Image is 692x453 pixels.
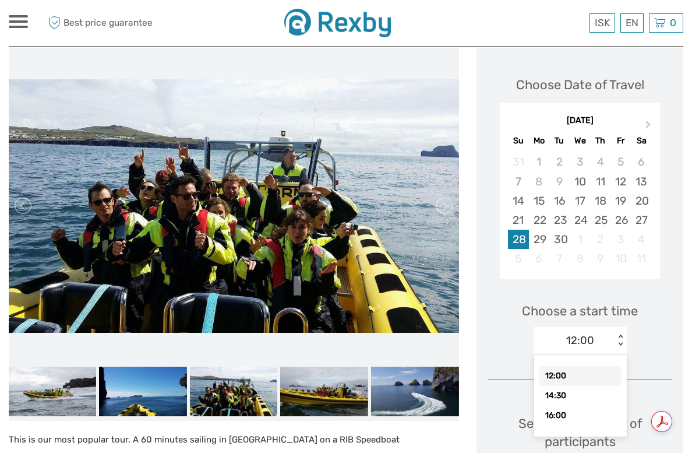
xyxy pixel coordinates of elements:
div: 14:30 [539,386,621,406]
button: Open LiveChat chat widget [134,18,148,32]
div: Choose Friday, September 19th, 2025 [610,191,631,210]
div: Fr [610,133,631,149]
div: [DATE] [500,115,660,127]
button: Next Month [640,118,659,136]
div: Choose Tuesday, September 16th, 2025 [549,191,570,210]
div: Not available Tuesday, September 2nd, 2025 [549,152,570,171]
div: Choose Wednesday, September 10th, 2025 [570,172,590,191]
div: Not available Sunday, October 5th, 2025 [508,249,528,268]
div: Not available Wednesday, September 3rd, 2025 [570,152,590,171]
div: Choose Friday, September 12th, 2025 [610,172,631,191]
div: We [570,133,590,149]
div: Choose Sunday, September 14th, 2025 [508,191,528,210]
div: Not available Wednesday, October 8th, 2025 [570,249,590,268]
span: ISK [595,17,610,29]
div: Not available Thursday, September 4th, 2025 [590,152,610,171]
div: Not available Friday, October 10th, 2025 [610,249,631,268]
div: Choose Wednesday, September 24th, 2025 [570,210,590,230]
div: Choose Tuesday, September 23rd, 2025 [549,210,570,230]
div: Not available Wednesday, October 1st, 2025 [570,230,590,249]
div: Not available Monday, September 1st, 2025 [529,152,549,171]
p: This is our most popular tour. A 60 minutes sailing in [GEOGRAPHIC_DATA] on a RIB Speedboat [9,433,459,448]
div: 12:00 [566,333,594,348]
div: Choose Wednesday, September 17th, 2025 [570,191,590,210]
div: Not available Saturday, October 11th, 2025 [631,249,651,268]
div: Not available Tuesday, September 9th, 2025 [549,172,570,191]
div: Su [508,133,528,149]
div: Choose Sunday, September 21st, 2025 [508,210,528,230]
div: Not available Monday, October 6th, 2025 [529,249,549,268]
div: Choose Monday, September 29th, 2025 [529,230,549,249]
div: Choose Tuesday, September 30th, 2025 [549,230,570,249]
div: Choose Saturday, September 13th, 2025 [631,172,651,191]
div: Choose Thursday, September 18th, 2025 [590,191,610,210]
span: 0 [668,17,678,29]
div: Not available Friday, October 3rd, 2025 [610,230,631,249]
div: Choose Monday, September 22nd, 2025 [529,210,549,230]
div: Choose Monday, September 15th, 2025 [529,191,549,210]
div: EN [620,13,644,33]
div: Not available Friday, September 5th, 2025 [610,152,631,171]
div: Th [590,133,610,149]
div: Sa [631,133,651,149]
div: Not available Thursday, October 9th, 2025 [590,249,610,268]
img: 1863-c08d342a-737b-48be-8f5f-9b5986f4104f_logo_small.jpg [284,9,391,37]
div: Choose Date of Travel [516,76,644,94]
span: Choose a start time [522,302,638,320]
img: 89e3f4faba9c4ee6b148676bcc4ea637_slider_thumbnail.jpeg [190,367,278,416]
div: Choose Friday, September 26th, 2025 [610,210,631,230]
div: Tu [549,133,570,149]
div: Not available Monday, September 8th, 2025 [529,172,549,191]
img: 5dfa6cd81e0946fa803f31b5fc02deaa_slider_thumbnail.jpeg [99,367,187,416]
div: Not available Saturday, September 6th, 2025 [631,152,651,171]
div: Choose Thursday, September 25th, 2025 [590,210,610,230]
img: 2343ff3bfae24f0b996151d0c45a55e4_slider_thumbnail.jpeg [280,367,368,416]
div: Choose Saturday, September 27th, 2025 [631,210,651,230]
p: We're away right now. Please check back later! [16,20,132,30]
div: 12:00 [539,366,621,386]
div: Not available Tuesday, October 7th, 2025 [549,249,570,268]
div: Not available Saturday, October 4th, 2025 [631,230,651,249]
div: 16:00 [539,406,621,426]
div: Choose Saturday, September 20th, 2025 [631,191,651,210]
div: Choose Sunday, September 28th, 2025 [508,230,528,249]
div: Not available Sunday, September 7th, 2025 [508,172,528,191]
div: Mo [529,133,549,149]
div: month 2025-09 [503,152,656,268]
img: 37583480ad9840b1abae787e9fa6fa93_slider_thumbnail.jpeg [8,367,96,416]
img: 59943f7922bc4dcb971a15f4e404acf9_slider_thumbnail.jpeg [371,367,459,416]
div: Choose Thursday, September 11th, 2025 [590,172,610,191]
div: Not available Sunday, August 31st, 2025 [508,152,528,171]
img: 89e3f4faba9c4ee6b148676bcc4ea637_main_slider.jpeg [9,79,459,333]
div: Not available Thursday, October 2nd, 2025 [590,230,610,249]
div: < > [615,335,625,347]
span: Best price guarantee [45,13,178,33]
